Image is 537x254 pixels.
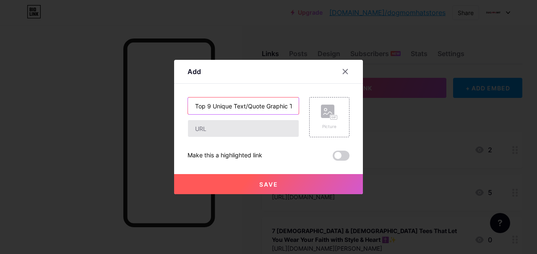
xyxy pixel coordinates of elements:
[188,67,201,77] div: Add
[321,123,338,130] div: Picture
[188,120,299,137] input: URL
[188,151,262,161] div: Make this a highlighted link
[174,174,363,194] button: Save
[259,181,278,188] span: Save
[188,97,299,114] input: Title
